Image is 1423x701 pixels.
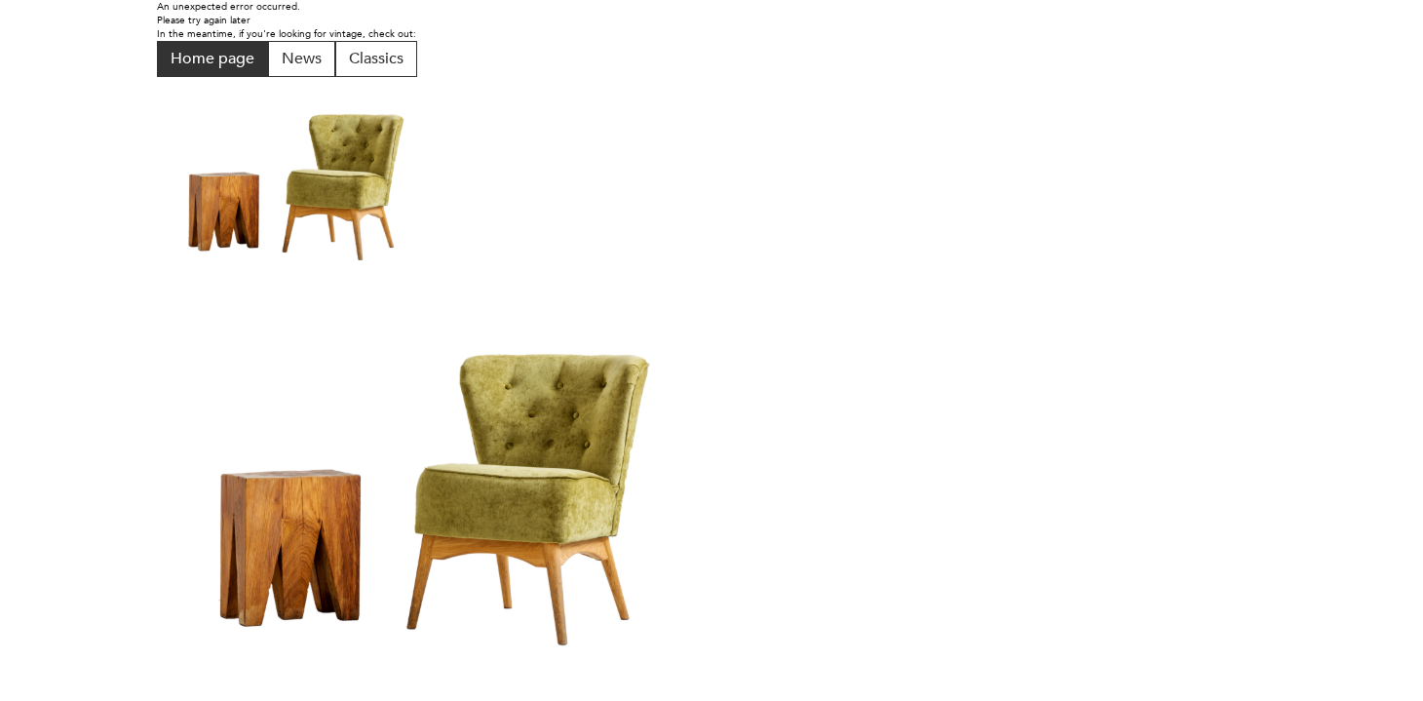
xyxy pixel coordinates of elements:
a: News [268,54,335,67]
button: Home page [157,41,268,77]
button: Classics [335,41,417,77]
img: Armchair [157,280,724,677]
font: News [282,48,322,69]
font: Please try again later [157,14,250,27]
font: Home page [171,48,254,69]
font: Classics [349,48,404,69]
a: Home page [157,54,268,67]
img: Armchair [157,77,442,276]
font: In the meantime, if you're looking for vintage, check out: [157,27,416,41]
a: Classics [335,54,417,67]
button: News [268,41,335,77]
